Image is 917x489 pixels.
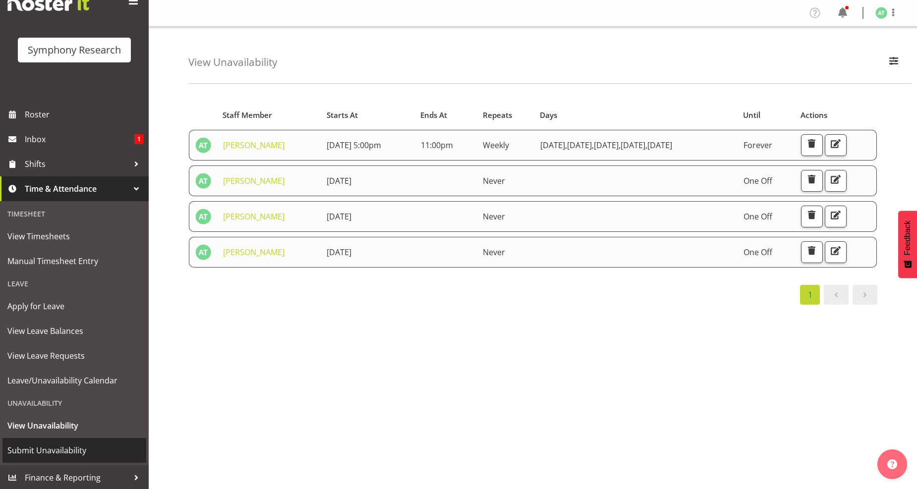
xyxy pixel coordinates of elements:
[887,459,897,469] img: help-xxl-2.png
[483,109,512,121] span: Repeats
[801,241,823,263] button: Delete Unavailability
[875,7,887,19] img: angela-tunnicliffe1838.jpg
[223,247,285,258] a: [PERSON_NAME]
[801,134,823,156] button: Delete Unavailability
[2,273,146,294] div: Leave
[565,140,567,151] span: ,
[327,211,351,222] span: [DATE]
[2,204,146,224] div: Timesheet
[743,109,760,121] span: Until
[2,343,146,368] a: View Leave Requests
[7,229,141,244] span: View Timesheets
[7,373,141,388] span: Leave/Unavailability Calendar
[28,43,121,57] div: Symphony Research
[7,299,141,314] span: Apply for Leave
[7,443,141,458] span: Submit Unavailability
[483,211,505,222] span: Never
[2,438,146,463] a: Submit Unavailability
[621,140,647,151] span: [DATE]
[223,211,285,222] a: [PERSON_NAME]
[7,348,141,363] span: View Leave Requests
[195,244,211,260] img: angela-tunnicliffe1838.jpg
[223,109,272,121] span: Staff Member
[744,175,772,186] span: One Off
[2,294,146,319] a: Apply for Leave
[195,173,211,189] img: angela-tunnicliffe1838.jpg
[619,140,621,151] span: ,
[825,134,847,156] button: Edit Unavailability
[7,418,141,433] span: View Unavailability
[645,140,647,151] span: ,
[195,209,211,224] img: angela-tunnicliffe1838.jpg
[420,109,447,121] span: Ends At
[7,324,141,338] span: View Leave Balances
[188,56,277,68] h4: View Unavailability
[25,181,129,196] span: Time & Attendance
[327,109,358,121] span: Starts At
[25,470,129,485] span: Finance & Reporting
[421,140,453,151] span: 11:00pm
[195,137,211,153] img: angela-tunnicliffe1838.jpg
[903,220,912,255] span: Feedback
[567,140,594,151] span: [DATE]
[327,175,351,186] span: [DATE]
[883,52,904,73] button: Filter Employees
[540,109,557,121] span: Days
[801,170,823,192] button: Delete Unavailability
[327,247,351,258] span: [DATE]
[540,140,567,151] span: [DATE]
[744,211,772,222] span: One Off
[825,241,847,263] button: Edit Unavailability
[2,224,146,249] a: View Timesheets
[223,175,285,186] a: [PERSON_NAME]
[898,211,917,278] button: Feedback - Show survey
[483,175,505,186] span: Never
[744,247,772,258] span: One Off
[25,107,144,122] span: Roster
[25,132,134,147] span: Inbox
[647,140,672,151] span: [DATE]
[825,170,847,192] button: Edit Unavailability
[2,393,146,413] div: Unavailability
[2,319,146,343] a: View Leave Balances
[2,413,146,438] a: View Unavailability
[825,206,847,227] button: Edit Unavailability
[2,249,146,273] a: Manual Timesheet Entry
[483,140,509,151] span: Weekly
[327,140,381,151] span: [DATE] 5:00pm
[592,140,594,151] span: ,
[744,140,772,151] span: Forever
[801,206,823,227] button: Delete Unavailability
[7,254,141,269] span: Manual Timesheet Entry
[801,109,827,121] span: Actions
[2,368,146,393] a: Leave/Unavailability Calendar
[223,140,285,151] a: [PERSON_NAME]
[134,134,144,144] span: 1
[483,247,505,258] span: Never
[25,157,129,171] span: Shifts
[594,140,621,151] span: [DATE]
